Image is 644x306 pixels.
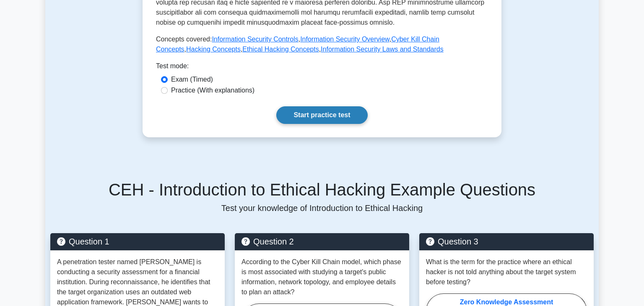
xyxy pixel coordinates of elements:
a: Information Security Controls [212,36,298,43]
h5: Question 3 [426,237,587,247]
p: Concepts covered: , , , , , [156,34,488,54]
a: Hacking Concepts [186,46,241,53]
h5: CEH - Introduction to Ethical Hacking Example Questions [50,180,594,200]
h5: Question 1 [57,237,218,247]
h5: Question 2 [241,237,402,247]
p: Test your knowledge of Introduction to Ethical Hacking [50,203,594,213]
p: What is the term for the practice where an ethical hacker is not told anything about the target s... [426,257,587,287]
label: Practice (With explanations) [171,85,254,95]
a: Information Security Laws and Standards [321,46,444,53]
label: Exam (Timed) [171,75,213,85]
a: Start practice test [276,106,367,124]
div: Test mode: [156,61,488,75]
a: Ethical Hacking Concepts [242,46,319,53]
p: According to the Cyber Kill Chain model, which phase is most associated with studying a target's ... [241,257,402,297]
a: Information Security Overview [300,36,390,43]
